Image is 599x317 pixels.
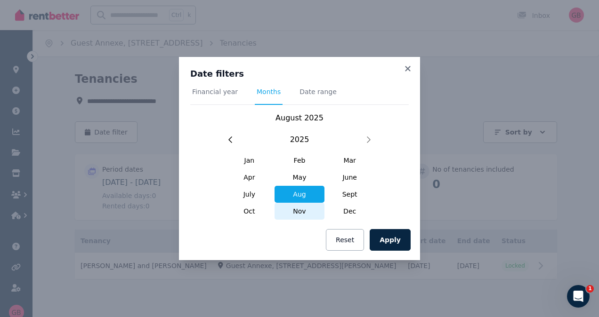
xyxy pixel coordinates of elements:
[190,87,409,105] nav: Tabs
[275,113,324,122] span: August 2025
[586,285,594,293] span: 1
[224,169,275,186] span: Apr
[324,169,375,186] span: June
[299,87,337,96] span: Date range
[192,87,238,96] span: Financial year
[275,169,325,186] span: May
[224,152,275,169] span: Jan
[275,203,325,220] span: Nov
[224,186,275,203] span: July
[567,285,590,308] iframe: Intercom live chat
[275,186,325,203] span: Aug
[324,152,375,169] span: Mar
[257,87,281,96] span: Months
[224,203,275,220] span: Oct
[326,229,364,251] button: Reset
[324,186,375,203] span: Sept
[275,152,325,169] span: Feb
[290,134,309,145] span: 2025
[370,229,411,251] button: Apply
[324,203,375,220] span: Dec
[190,68,409,79] h3: Date filters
